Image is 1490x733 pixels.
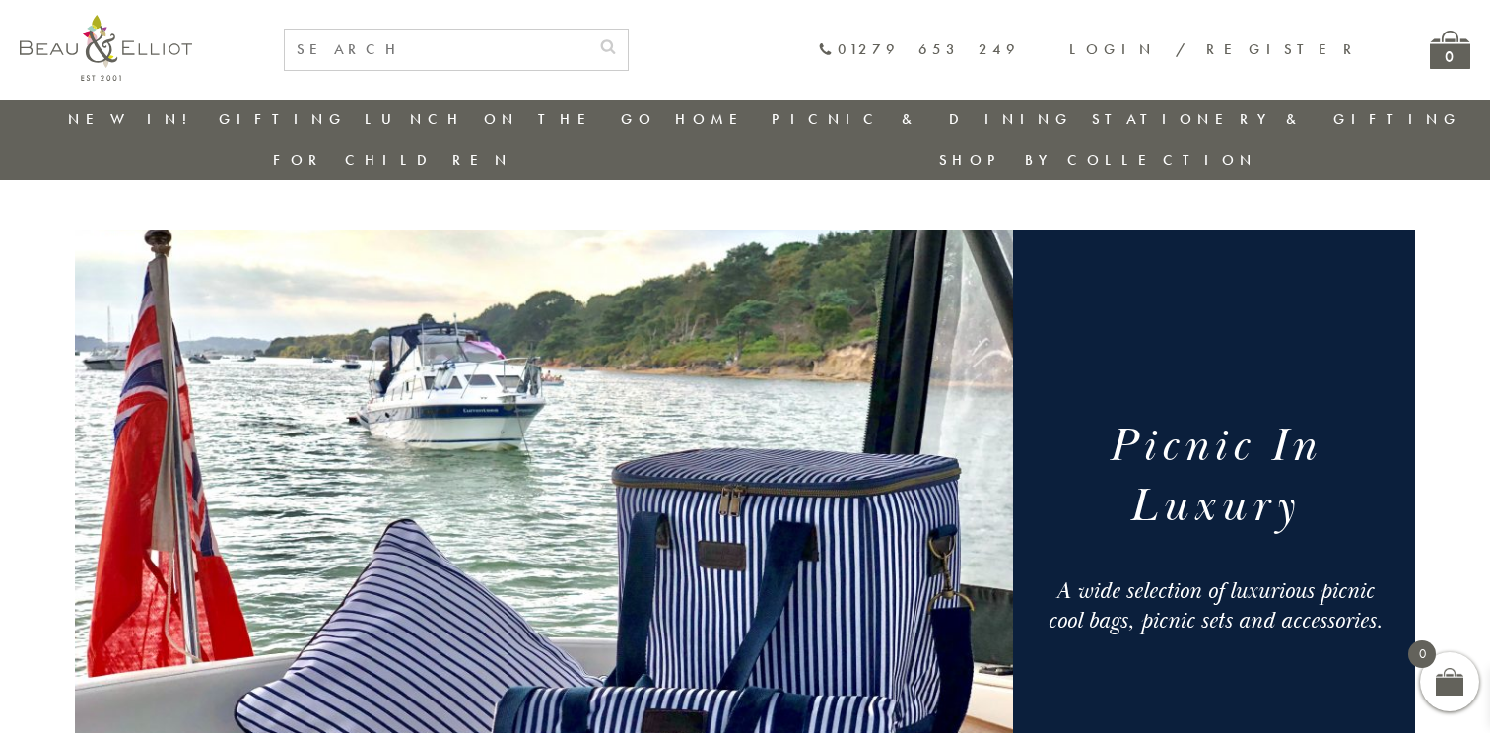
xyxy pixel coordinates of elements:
[1069,39,1361,59] a: Login / Register
[1092,109,1461,129] a: Stationery & Gifting
[772,109,1073,129] a: Picnic & Dining
[219,109,347,129] a: Gifting
[939,150,1257,169] a: Shop by collection
[365,109,656,129] a: Lunch On The Go
[818,41,1020,58] a: 01279 653 249
[273,150,512,169] a: For Children
[1408,640,1436,668] span: 0
[285,30,588,70] input: SEARCH
[1430,31,1470,69] a: 0
[1037,576,1390,635] div: A wide selection of luxurious picnic cool bags, picnic sets and accessories.
[675,109,754,129] a: Home
[20,15,192,81] img: logo
[1037,417,1390,537] h1: Picnic In Luxury
[68,109,200,129] a: New in!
